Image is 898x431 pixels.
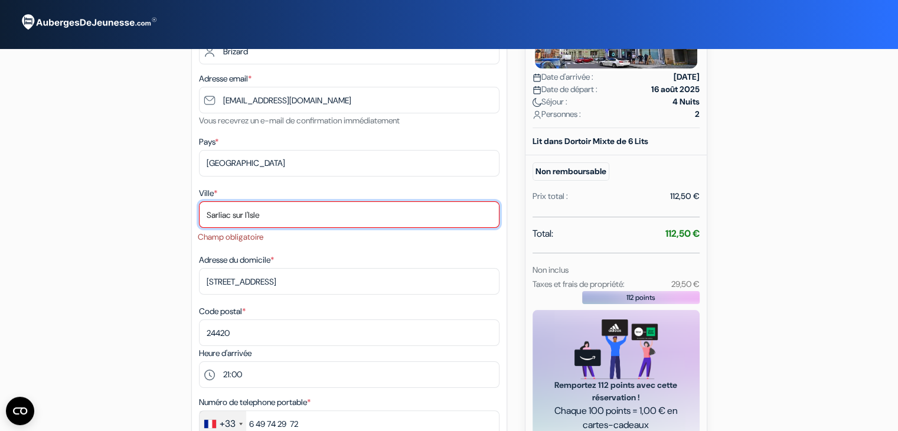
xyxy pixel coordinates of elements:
[220,417,236,431] div: +33
[533,108,581,120] span: Personnes :
[533,86,541,94] img: calendar.svg
[533,73,541,82] img: calendar.svg
[533,96,567,108] span: Séjour :
[674,71,700,83] strong: [DATE]
[533,190,568,203] div: Prix total :
[199,187,217,200] label: Ville
[199,136,218,148] label: Pays
[199,73,252,85] label: Adresse email
[533,71,593,83] span: Date d'arrivée :
[695,108,700,120] strong: 2
[574,319,658,379] img: gift_card_hero_new.png
[533,98,541,107] img: moon.svg
[670,190,700,203] div: 112,50 €
[199,347,252,360] label: Heure d'arrivée
[199,115,400,126] small: Vous recevrez un e-mail de confirmation immédiatement
[199,305,246,318] label: Code postal
[199,254,274,266] label: Adresse du domicile
[199,38,499,64] input: Entrer le nom de famille
[665,227,700,240] strong: 112,50 €
[651,83,700,96] strong: 16 août 2025
[199,396,311,409] label: Numéro de telephone portable
[6,397,34,425] button: CMP-Widget öffnen
[626,292,655,303] span: 112 points
[533,162,609,181] small: Non remboursable
[533,136,648,146] b: Lit dans Dortoir Mixte de 6 Lits
[14,6,162,38] img: AubergesDeJeunesse.com
[533,110,541,119] img: user_icon.svg
[533,227,553,241] span: Total:
[547,379,685,404] span: Remportez 112 points avec cette réservation !
[533,83,597,96] span: Date de départ :
[533,265,569,275] small: Non inclus
[671,279,699,289] small: 29,50 €
[199,87,499,113] input: Entrer adresse e-mail
[533,279,625,289] small: Taxes et frais de propriété:
[198,231,499,243] li: Champ obligatoire
[672,96,700,108] strong: 4 Nuits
